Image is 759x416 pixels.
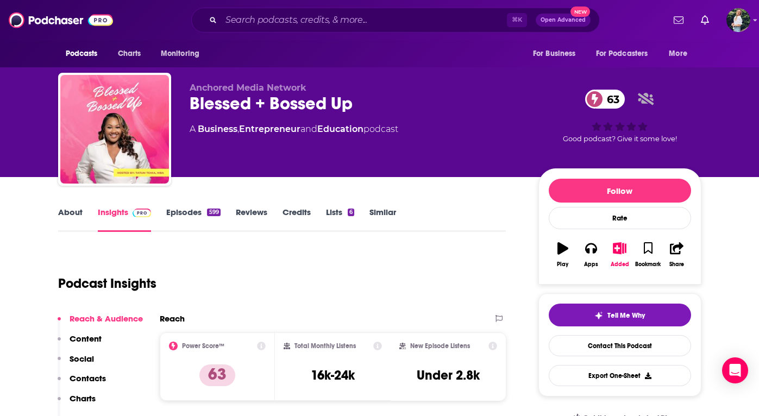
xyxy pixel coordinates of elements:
[294,342,356,350] h2: Total Monthly Listens
[190,123,398,136] div: A podcast
[70,354,94,364] p: Social
[369,207,396,232] a: Similar
[549,207,691,229] div: Rate
[153,43,214,64] button: open menu
[577,235,605,274] button: Apps
[133,209,152,217] img: Podchaser Pro
[58,313,143,333] button: Reach & Audience
[669,11,688,29] a: Show notifications dropdown
[237,124,239,134] span: ,
[207,209,220,216] div: 599
[182,342,224,350] h2: Power Score™
[58,373,106,393] button: Contacts
[563,135,677,143] span: Good podcast? Give it some love!
[589,43,664,64] button: open menu
[326,207,354,232] a: Lists6
[525,43,589,64] button: open menu
[549,179,691,203] button: Follow
[557,261,568,268] div: Play
[533,46,576,61] span: For Business
[70,393,96,404] p: Charts
[507,13,527,27] span: ⌘ K
[607,311,645,320] span: Tell Me Why
[221,11,507,29] input: Search podcasts, credits, & more...
[300,124,317,134] span: and
[58,354,94,374] button: Social
[596,90,625,109] span: 63
[283,207,311,232] a: Credits
[70,373,106,383] p: Contacts
[634,235,662,274] button: Bookmark
[98,207,152,232] a: InsightsPodchaser Pro
[58,207,83,232] a: About
[161,46,199,61] span: Monitoring
[726,8,750,32] span: Logged in as ginny24232
[198,124,237,134] a: Business
[317,124,363,134] a: Education
[726,8,750,32] img: User Profile
[669,261,684,268] div: Share
[661,43,701,64] button: open menu
[584,261,598,268] div: Apps
[570,7,590,17] span: New
[549,365,691,386] button: Export One-Sheet
[66,46,98,61] span: Podcasts
[549,335,691,356] a: Contact This Podcast
[160,313,185,324] h2: Reach
[9,10,113,30] img: Podchaser - Follow, Share and Rate Podcasts
[236,207,267,232] a: Reviews
[635,261,661,268] div: Bookmark
[410,342,470,350] h2: New Episode Listens
[536,14,591,27] button: Open AdvancedNew
[199,364,235,386] p: 63
[58,393,96,413] button: Charts
[726,8,750,32] button: Show profile menu
[605,235,633,274] button: Added
[611,261,629,268] div: Added
[311,367,355,383] h3: 16k-24k
[594,311,603,320] img: tell me why sparkle
[697,11,713,29] a: Show notifications dropdown
[58,333,102,354] button: Content
[417,367,480,383] h3: Under 2.8k
[722,357,748,383] div: Open Intercom Messenger
[118,46,141,61] span: Charts
[190,83,306,93] span: Anchored Media Network
[348,209,354,216] div: 6
[669,46,687,61] span: More
[58,43,112,64] button: open menu
[596,46,648,61] span: For Podcasters
[549,304,691,326] button: tell me why sparkleTell Me Why
[58,275,156,292] h1: Podcast Insights
[662,235,691,274] button: Share
[191,8,600,33] div: Search podcasts, credits, & more...
[60,75,169,184] img: Blessed + Bossed Up
[70,313,143,324] p: Reach & Audience
[585,90,625,109] a: 63
[70,333,102,344] p: Content
[549,235,577,274] button: Play
[541,17,586,23] span: Open Advanced
[111,43,148,64] a: Charts
[538,83,701,150] div: 63Good podcast? Give it some love!
[166,207,220,232] a: Episodes599
[239,124,300,134] a: Entrepreneur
